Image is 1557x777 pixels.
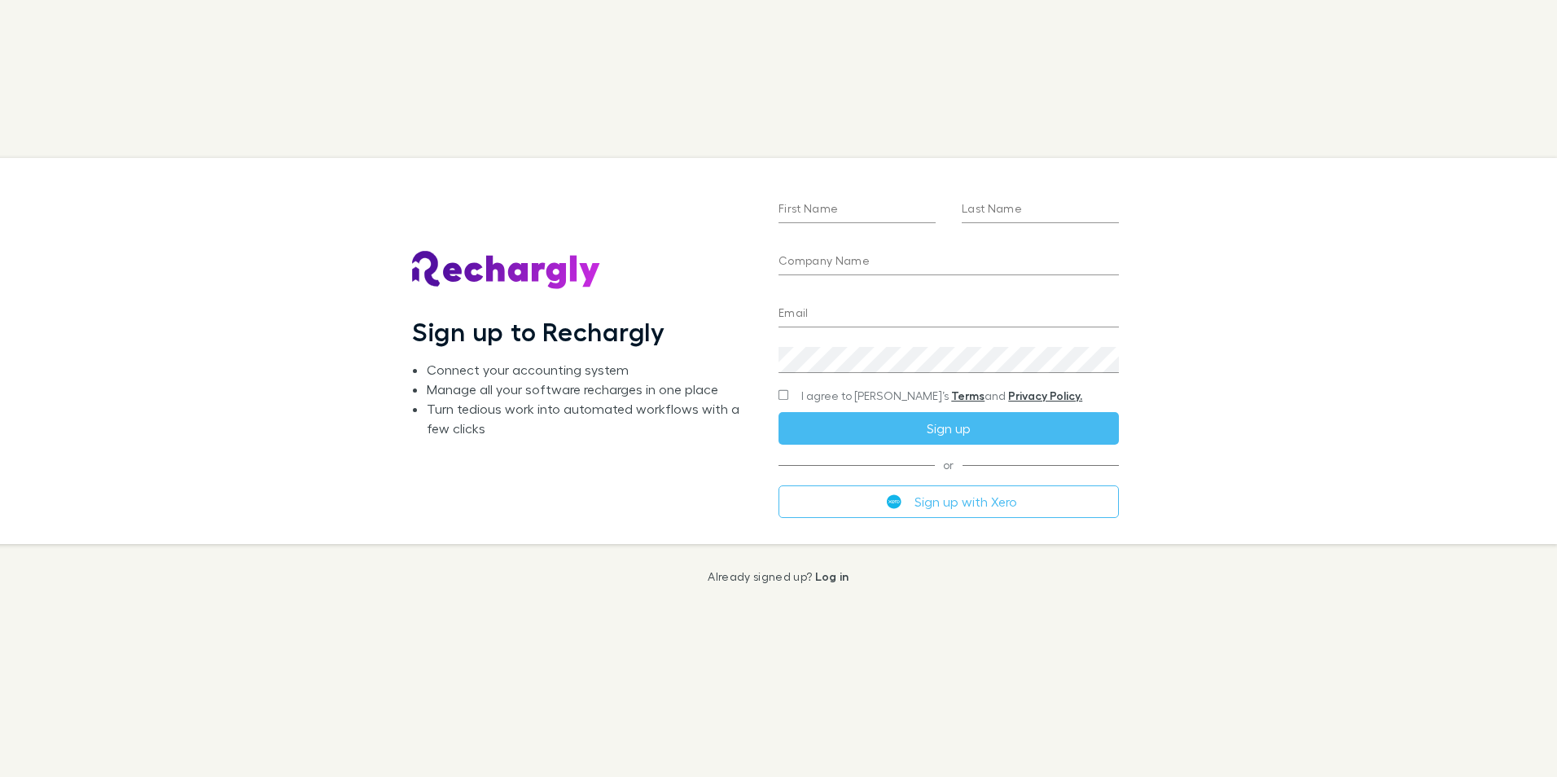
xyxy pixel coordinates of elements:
[412,251,601,290] img: Rechargly's Logo
[887,494,901,509] img: Xero's logo
[778,485,1119,518] button: Sign up with Xero
[412,316,665,347] h1: Sign up to Rechargly
[801,388,1082,404] span: I agree to [PERSON_NAME]’s and
[778,464,1119,465] span: or
[1008,388,1082,402] a: Privacy Policy.
[708,570,849,583] p: Already signed up?
[778,412,1119,445] button: Sign up
[427,380,752,399] li: Manage all your software recharges in one place
[427,360,752,380] li: Connect your accounting system
[951,388,985,402] a: Terms
[815,569,849,583] a: Log in
[427,399,752,438] li: Turn tedious work into automated workflows with a few clicks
